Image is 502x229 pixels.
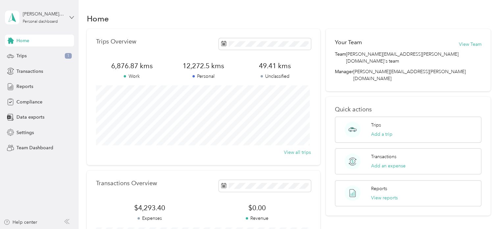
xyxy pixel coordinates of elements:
span: $0.00 [203,203,311,213]
h1: Home [87,15,109,22]
button: View reports [371,194,398,201]
span: Compliance [16,99,42,105]
p: Unclassified [239,73,311,80]
span: 1 [65,53,72,59]
p: Trips [371,122,381,129]
p: Work [96,73,168,80]
p: Trips Overview [96,38,136,45]
span: [PERSON_NAME][EMAIL_ADDRESS][PERSON_NAME][DOMAIN_NAME]'s team [346,51,481,65]
span: Home [16,37,29,44]
span: [PERSON_NAME][EMAIL_ADDRESS][PERSON_NAME][DOMAIN_NAME] [353,69,466,81]
p: Transactions Overview [96,180,157,187]
span: Team [335,51,346,65]
div: [PERSON_NAME]. [PERSON_NAME] [23,11,64,17]
button: Help center [4,219,37,226]
h2: Your Team [335,38,362,46]
iframe: Everlance-gr Chat Button Frame [465,192,502,229]
p: Quick actions [335,106,481,113]
span: Team Dashboard [16,144,53,151]
button: View Team [459,41,481,48]
p: Personal [167,73,239,80]
p: Transactions [371,153,396,160]
p: Expenses [96,215,203,222]
span: 12,272.5 kms [167,61,239,71]
span: Settings [16,129,34,136]
span: Data exports [16,114,44,121]
p: Reports [371,185,387,192]
span: Trips [16,52,27,59]
button: View all trips [284,149,311,156]
button: Add a trip [371,131,392,138]
span: $4,293.40 [96,203,203,213]
span: 6,876.87 kms [96,61,168,71]
span: Reports [16,83,33,90]
div: Personal dashboard [23,20,58,24]
p: Revenue [203,215,311,222]
span: Manager [335,68,353,82]
span: Transactions [16,68,43,75]
span: 49.41 kms [239,61,311,71]
button: Add an expense [371,162,406,169]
